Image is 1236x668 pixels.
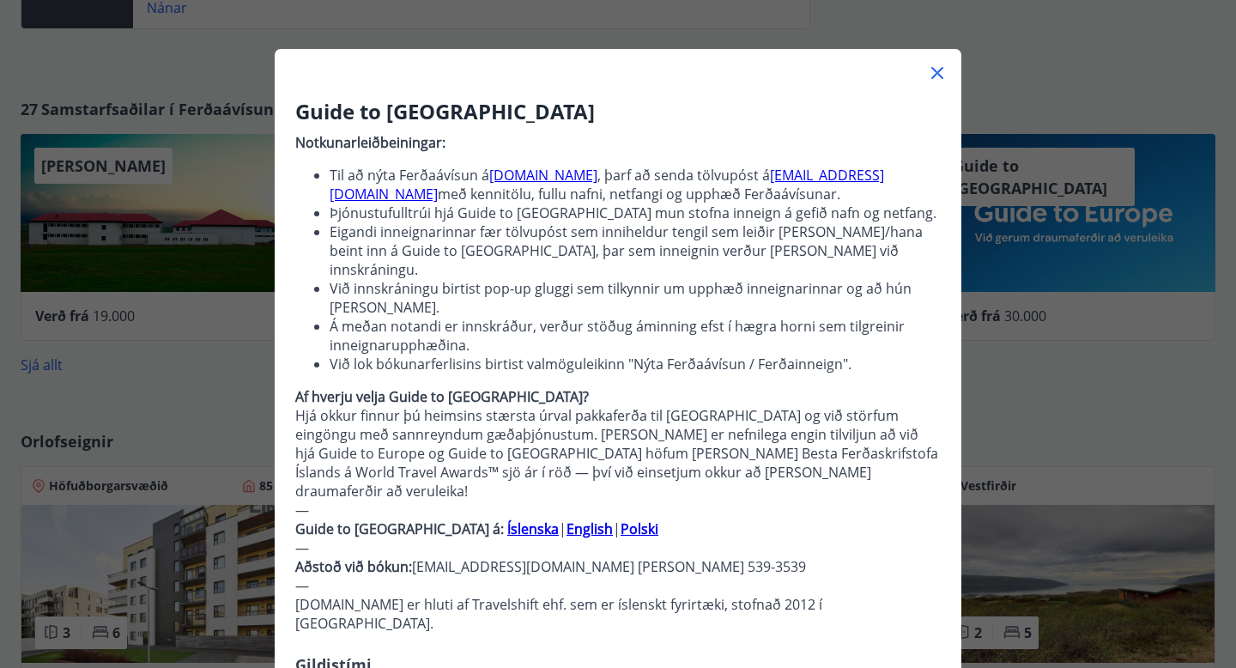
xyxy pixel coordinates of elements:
[330,222,941,279] li: Eigandi inneignarinnar fær tölvupóst sem inniheldur tengil sem leiðir [PERSON_NAME]/hana beint in...
[295,97,941,126] h3: Guide to [GEOGRAPHIC_DATA]
[295,133,445,152] strong: Notkunarleiðbeiningar:
[330,166,941,203] li: Til að nýta Ferðaávísun á , þarf að senda tölvupóst á með kennitölu, fullu nafni, netfangi og upp...
[566,519,613,538] a: English
[295,576,941,595] p: —
[295,519,504,538] strong: Guide to [GEOGRAPHIC_DATA] á:
[330,203,941,222] li: Þjónustufulltrúi hjá Guide to [GEOGRAPHIC_DATA] mun stofna inneign á gefið nafn og netfang.
[295,519,941,538] p: | |
[621,519,658,538] a: Polski
[295,557,941,576] p: [EMAIL_ADDRESS][DOMAIN_NAME] [PERSON_NAME] 539-3539
[295,387,589,406] strong: Af hverju velja Guide to [GEOGRAPHIC_DATA]?
[507,519,559,538] a: Íslenska
[295,501,941,519] p: —
[295,595,941,633] p: [DOMAIN_NAME] er hluti af Travelshift ehf. sem er íslenskt fyrirtæki, stofnað 2012 í [GEOGRAPHIC_...
[295,538,941,557] p: —
[295,406,941,501] p: Hjá okkur finnur þú heimsins stærsta úrval pakkaferða til [GEOGRAPHIC_DATA] og við störfum eingön...
[330,317,941,355] li: Á meðan notandi er innskráður, verður stöðug áminning efst í hægra horni sem tilgreinir inneignar...
[330,355,941,373] li: Við lok bókunarferlisins birtist valmöguleikinn "Nýta Ferðaávísun / Ferðainneign".
[489,166,597,185] a: [DOMAIN_NAME]
[330,279,941,317] li: Við innskráningu birtist pop-up gluggi sem tilkynnir um upphæð inneignarinnar og að hún [PERSON_N...
[330,166,884,203] a: [EMAIL_ADDRESS][DOMAIN_NAME]
[295,557,412,576] strong: Aðstoð við bókun:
